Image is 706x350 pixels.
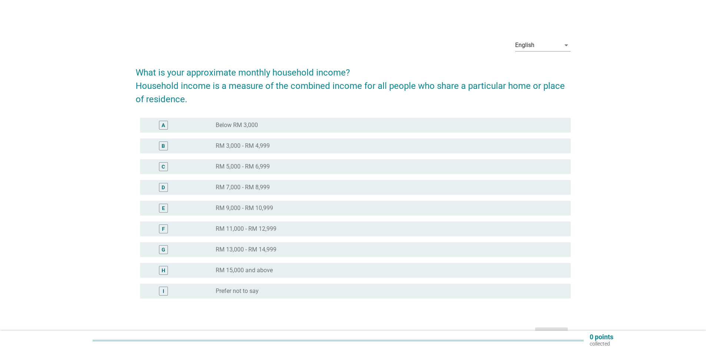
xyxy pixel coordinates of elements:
p: 0 points [590,334,613,340]
div: G [162,246,165,254]
label: RM 3,000 - RM 4,999 [216,142,270,150]
div: E [162,204,165,212]
div: D [162,184,165,191]
div: I [163,287,164,295]
div: F [162,225,165,233]
label: RM 9,000 - RM 10,999 [216,204,273,212]
label: Prefer not to say [216,287,259,295]
div: A [162,121,165,129]
label: RM 5,000 - RM 6,999 [216,163,270,170]
i: arrow_drop_down [562,41,571,50]
div: C [162,163,165,171]
div: English [515,42,534,49]
label: RM 7,000 - RM 8,999 [216,184,270,191]
h2: What is your approximate monthly household income? Household income is a measure of the combined ... [136,59,571,106]
p: collected [590,340,613,347]
label: RM 15,000 and above [216,267,273,274]
div: H [162,267,165,274]
label: RM 13,000 - RM 14,999 [216,246,276,253]
label: RM 11,000 - RM 12,999 [216,225,276,233]
label: Below RM 3,000 [216,121,258,129]
div: B [162,142,165,150]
